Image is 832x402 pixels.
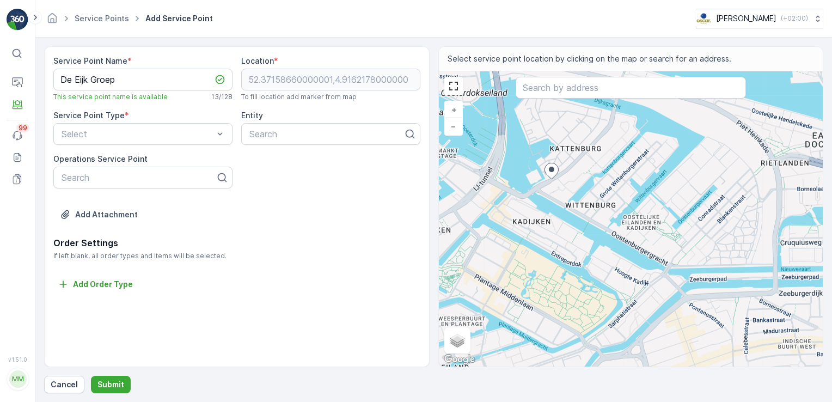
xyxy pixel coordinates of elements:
label: Service Point Type [53,111,125,120]
label: Service Point Name [53,56,127,65]
span: v 1.51.0 [7,356,28,363]
button: Submit [91,376,131,393]
span: To fill location add marker from map [241,93,357,101]
img: logo [7,9,28,31]
p: Cancel [51,379,78,390]
label: Entity [241,111,263,120]
span: Select service point location by clicking on the map or search for an address. [448,53,731,64]
img: basis-logo_rgb2x.png [696,13,712,25]
span: If left blank, all order types and Items will be selected. [53,252,420,260]
p: Search [249,127,403,141]
label: Location [241,56,274,65]
img: Google [442,352,478,367]
button: Upload File [53,206,144,223]
span: + [451,105,456,114]
p: Add Order Type [73,279,133,290]
span: − [451,121,456,131]
button: [PERSON_NAME](+02:00) [696,9,823,28]
button: Add Order Type [53,278,137,291]
span: This service point name is available [53,93,168,101]
button: Cancel [44,376,84,393]
input: Search by address [516,77,746,99]
a: 99 [7,125,28,147]
p: 13 / 128 [211,93,233,101]
p: Select [62,127,213,141]
p: [PERSON_NAME] [716,13,776,24]
p: 99 [19,124,27,132]
button: MM [7,365,28,393]
p: Submit [97,379,124,390]
p: Order Settings [53,236,420,249]
div: MM [9,370,27,388]
a: Zoom In [445,102,462,118]
a: Open this area in Google Maps (opens a new window) [442,352,478,367]
a: Zoom Out [445,118,462,135]
a: View Fullscreen [445,78,462,94]
span: Add Service Point [143,13,215,24]
p: Search [62,171,216,184]
p: Add Attachment [75,209,138,220]
label: Operations Service Point [53,154,148,163]
a: Service Points [75,14,129,23]
a: Layers [445,328,469,352]
a: Homepage [46,16,58,26]
p: ( +02:00 ) [781,14,808,23]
